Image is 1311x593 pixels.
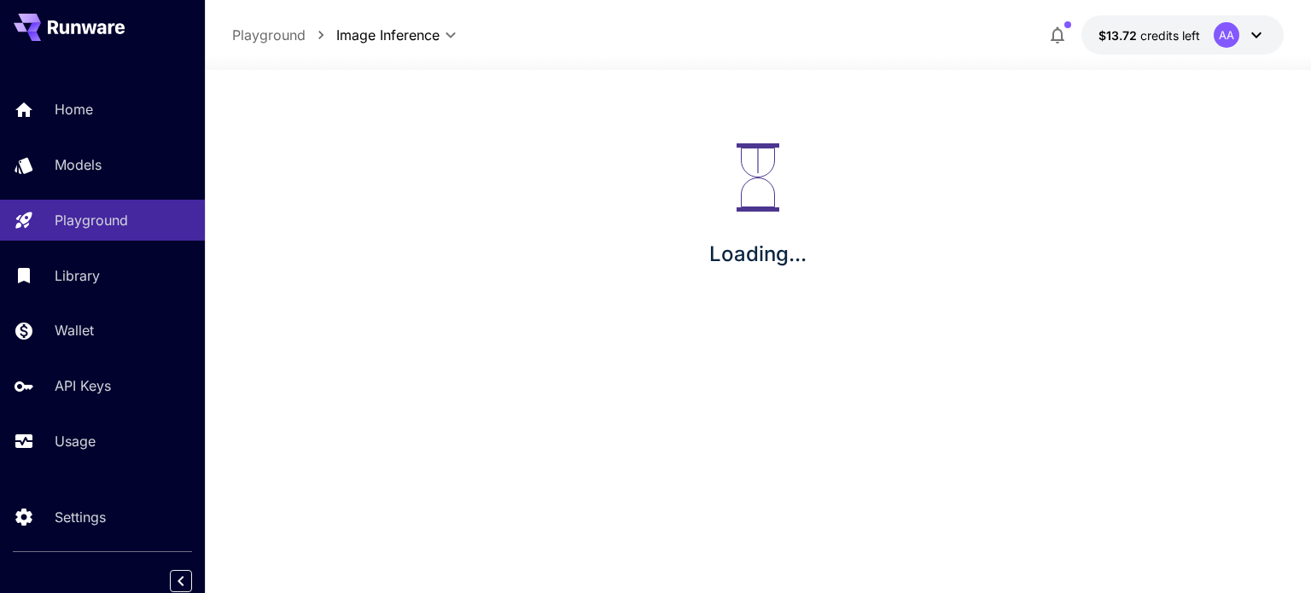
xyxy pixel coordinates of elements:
button: Collapse sidebar [170,570,192,592]
p: Wallet [55,320,94,340]
span: Image Inference [336,25,440,45]
p: Models [55,154,102,175]
p: API Keys [55,375,111,396]
p: Library [55,265,100,286]
button: $13.72184AA [1081,15,1284,55]
span: credits left [1140,28,1200,43]
div: $13.72184 [1098,26,1200,44]
a: Playground [232,25,306,45]
p: Loading... [709,239,807,270]
p: Usage [55,431,96,451]
span: $13.72 [1098,28,1140,43]
p: Settings [55,507,106,527]
p: Playground [55,210,128,230]
div: AA [1214,22,1239,48]
nav: breadcrumb [232,25,336,45]
p: Home [55,99,93,119]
